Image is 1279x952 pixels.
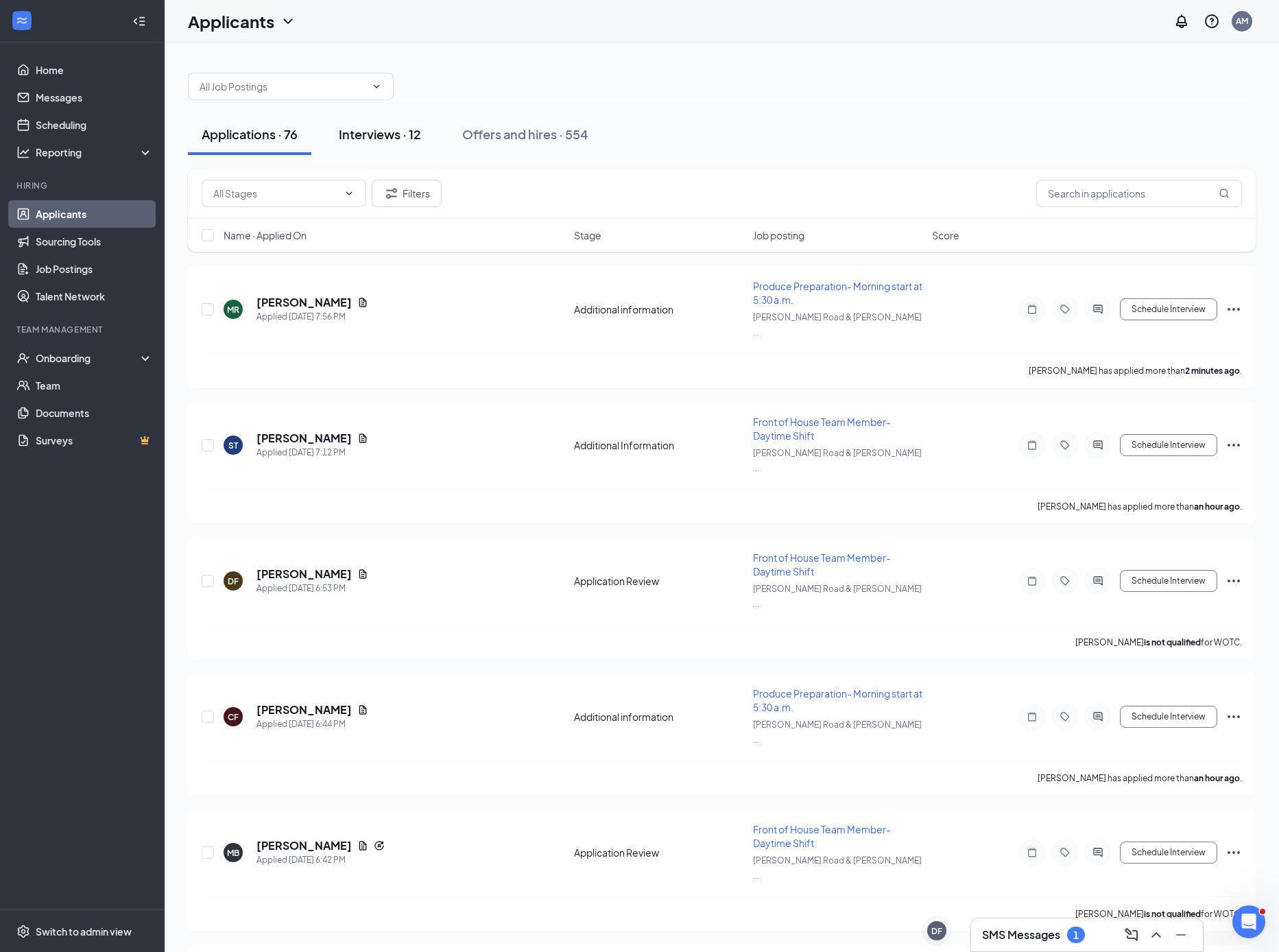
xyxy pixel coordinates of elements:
svg: ActiveChat [1090,711,1106,722]
a: Documents [36,399,153,427]
svg: Tag [1057,711,1073,722]
svg: Minimize [1173,927,1189,943]
p: [PERSON_NAME] for WOTC. [1075,908,1242,920]
span: Score [932,228,959,242]
svg: Document [357,297,368,308]
p: [PERSON_NAME] has applied more than . [1038,501,1242,512]
span: Produce Preparation- Morning start at 5:30 a.m. [753,687,922,713]
div: MR [227,304,239,316]
span: Produce Preparation- Morning start at 5:30 a.m. [753,280,922,306]
svg: ActiveChat [1090,304,1106,315]
button: Schedule Interview [1120,706,1217,728]
button: Schedule Interview [1120,570,1217,592]
svg: Collapse [132,14,146,28]
div: 1 [1073,929,1079,941]
div: Team Management [16,324,150,335]
p: [PERSON_NAME] has applied more than . [1029,365,1242,377]
svg: Note [1024,304,1040,315]
svg: Tag [1057,575,1073,586]
svg: Note [1024,440,1040,451]
div: Applied [DATE] 6:44 PM [256,717,368,731]
h3: SMS Messages [982,927,1060,942]
p: [PERSON_NAME] for WOTC. [1075,636,1242,648]
b: an hour ago [1194,501,1240,512]
input: All Stages [213,186,338,201]
svg: ChevronDown [280,13,296,29]
div: Application Review [574,846,745,859]
button: Schedule Interview [1120,298,1217,320]
svg: Document [357,840,368,851]
div: Reporting [36,145,154,159]
a: Applicants [36,200,153,228]
div: Hiring [16,180,150,191]
a: Scheduling [36,111,153,139]
h5: [PERSON_NAME] [256,431,352,446]
svg: ChevronUp [1148,927,1164,943]
div: Applications · 76 [202,126,298,143]
h5: [PERSON_NAME] [256,295,352,310]
div: Additional information [574,302,745,316]
div: DF [228,575,239,587]
b: an hour ago [1194,773,1240,783]
div: ST [228,440,238,451]
svg: Ellipses [1226,301,1242,318]
svg: WorkstreamLogo [15,14,29,27]
svg: Analysis [16,145,30,159]
svg: UserCheck [16,351,30,365]
span: Job posting [753,228,804,242]
svg: Note [1024,575,1040,586]
svg: MagnifyingGlass [1219,188,1230,199]
div: MB [227,847,239,859]
b: is not qualified [1144,909,1201,919]
svg: Ellipses [1226,709,1242,725]
b: 2 minutes ago [1185,366,1240,376]
a: Job Postings [36,255,153,283]
span: [PERSON_NAME] Road & [PERSON_NAME] ... [753,448,922,473]
svg: Tag [1057,847,1073,858]
svg: Note [1024,847,1040,858]
svg: Document [357,704,368,715]
svg: Reapply [374,840,385,851]
svg: Tag [1057,440,1073,451]
div: Onboarding [36,351,141,365]
div: CF [228,711,239,723]
svg: Ellipses [1226,437,1242,453]
span: [PERSON_NAME] Road & [PERSON_NAME] ... [753,584,922,609]
svg: Document [357,569,368,580]
svg: ChevronDown [371,81,382,92]
svg: ComposeMessage [1123,927,1140,943]
svg: ActiveChat [1090,440,1106,451]
button: Schedule Interview [1120,434,1217,456]
button: Filter Filters [372,180,442,207]
div: Applied [DATE] 7:12 PM [256,446,368,460]
svg: Note [1024,711,1040,722]
svg: ActiveChat [1090,575,1106,586]
svg: Settings [16,925,30,938]
a: Talent Network [36,283,153,310]
svg: Notifications [1173,13,1190,29]
a: Team [36,372,153,399]
button: ComposeMessage [1121,924,1143,946]
div: Switch to admin view [36,925,132,938]
div: AM [1236,15,1248,27]
a: SurveysCrown [36,427,153,454]
div: Interviews · 12 [339,126,421,143]
iframe: Intercom live chat [1232,905,1265,938]
button: Schedule Interview [1120,842,1217,864]
span: [PERSON_NAME] Road & [PERSON_NAME] ... [753,855,922,881]
span: Stage [574,228,601,242]
h5: [PERSON_NAME] [256,567,352,582]
input: Search in applications [1036,180,1242,207]
span: Front of House Team Member- Daytime Shift [753,551,891,578]
svg: Document [357,433,368,444]
span: Front of House Team Member- Daytime Shift [753,416,891,442]
b: is not qualified [1144,637,1201,647]
svg: Ellipses [1226,573,1242,589]
div: Applied [DATE] 7:56 PM [256,310,368,324]
svg: Filter [383,185,400,202]
span: [PERSON_NAME] Road & [PERSON_NAME] ... [753,312,922,337]
button: Minimize [1170,924,1192,946]
svg: QuestionInfo [1204,13,1220,29]
span: Name · Applied On [224,228,307,242]
a: Messages [36,84,153,111]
